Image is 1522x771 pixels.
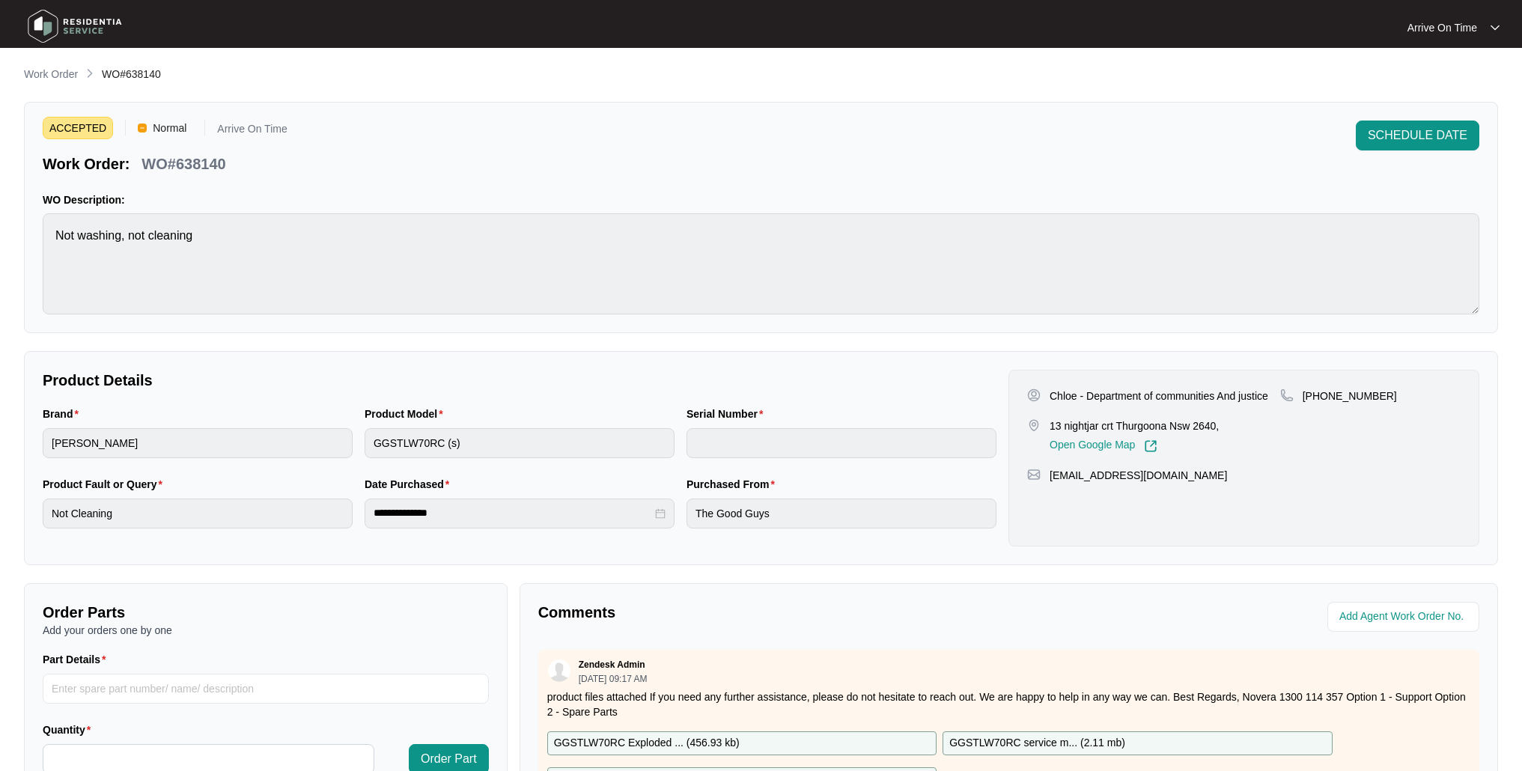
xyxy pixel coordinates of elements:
[365,477,455,492] label: Date Purchased
[43,406,85,421] label: Brand
[1050,388,1268,403] p: Chloe - Department of communities And justice
[1303,388,1397,403] p: [PHONE_NUMBER]
[84,67,96,79] img: chevron-right
[1491,24,1500,31] img: dropdown arrow
[1027,388,1041,402] img: user-pin
[102,68,161,80] span: WO#638140
[43,499,353,528] input: Product Fault or Query
[43,652,112,667] label: Part Details
[1144,439,1157,453] img: Link-External
[949,735,1125,752] p: GGSTLW70RC service m... ( 2.11 mb )
[24,67,78,82] p: Work Order
[547,689,1470,719] p: product files attached If you need any further assistance, please do not hesitate to reach out. W...
[1280,388,1294,402] img: map-pin
[548,659,570,682] img: user.svg
[43,153,130,174] p: Work Order:
[1050,418,1219,433] p: 13 nightjar crt Thurgoona Nsw 2640,
[579,674,648,683] p: [DATE] 09:17 AM
[43,602,489,623] p: Order Parts
[579,659,645,671] p: Zendesk Admin
[1356,121,1479,150] button: SCHEDULE DATE
[687,428,996,458] input: Serial Number
[1027,468,1041,481] img: map-pin
[217,124,287,139] p: Arrive On Time
[538,602,999,623] p: Comments
[687,406,769,421] label: Serial Number
[43,117,113,139] span: ACCEPTED
[138,124,147,132] img: Vercel Logo
[687,499,996,528] input: Purchased From
[1339,608,1470,626] input: Add Agent Work Order No.
[43,477,168,492] label: Product Fault or Query
[365,406,449,421] label: Product Model
[1368,127,1467,144] span: SCHEDULE DATE
[43,428,353,458] input: Brand
[43,213,1479,314] textarea: Not washing, not cleaning
[21,67,81,83] a: Work Order
[1050,468,1227,483] p: [EMAIL_ADDRESS][DOMAIN_NAME]
[1027,418,1041,432] img: map-pin
[43,192,1479,207] p: WO Description:
[421,750,477,768] span: Order Part
[22,4,127,49] img: residentia service logo
[43,370,996,391] p: Product Details
[365,428,675,458] input: Product Model
[141,153,225,174] p: WO#638140
[554,735,740,752] p: GGSTLW70RC Exploded ... ( 456.93 kb )
[374,505,652,521] input: Date Purchased
[1050,439,1157,453] a: Open Google Map
[687,477,781,492] label: Purchased From
[147,117,192,139] span: Normal
[43,722,97,737] label: Quantity
[43,623,489,638] p: Add your orders one by one
[1407,20,1477,35] p: Arrive On Time
[43,674,489,704] input: Part Details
